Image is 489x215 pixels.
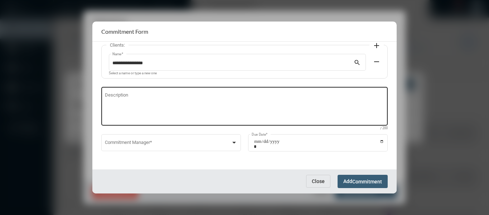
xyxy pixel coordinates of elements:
[312,178,325,184] span: Close
[372,57,381,66] mat-icon: remove
[352,179,382,184] span: Commitment
[306,175,330,188] button: Close
[372,41,381,50] mat-icon: add
[101,28,148,35] h2: Commitment Form
[338,175,388,188] button: AddCommitment
[354,59,362,67] mat-icon: search
[109,71,157,75] mat-hint: Select a name or type a new one
[343,178,382,184] span: Add
[380,126,388,130] mat-hint: / 200
[106,42,129,48] label: Clients:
